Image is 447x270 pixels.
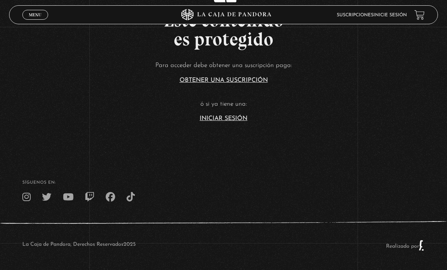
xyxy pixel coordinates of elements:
p: La Caja de Pandora, Derechos Reservados 2025 [22,240,136,251]
a: Suscripciones [337,13,374,17]
a: Inicie sesión [374,13,407,17]
a: Obtener una suscripción [180,77,268,83]
h4: SÍguenos en: [22,181,425,185]
a: Realizado por [386,243,425,249]
a: Iniciar Sesión [200,115,247,122]
span: Cerrar [27,19,44,24]
a: View your shopping cart [414,10,425,20]
span: Menu [29,12,41,17]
